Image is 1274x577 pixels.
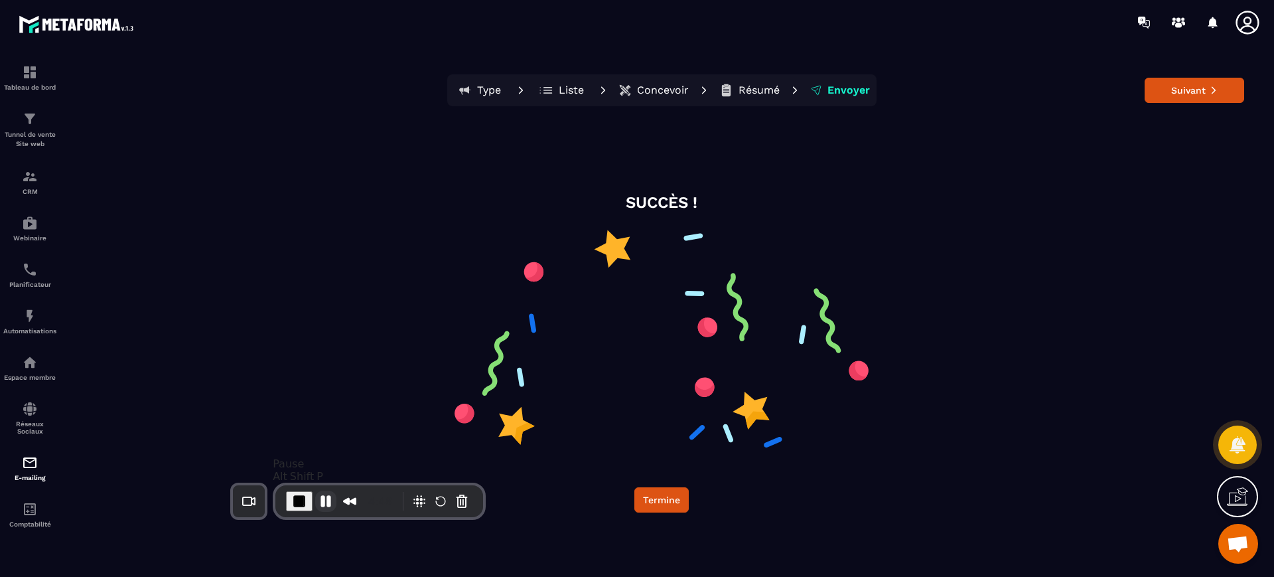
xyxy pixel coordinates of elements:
a: accountantaccountantComptabilité [3,491,56,538]
p: Réseaux Sociaux [3,420,56,435]
p: Concevoir [637,84,689,97]
img: accountant [22,501,38,517]
img: automations [22,308,38,324]
p: Envoyer [827,84,870,97]
p: Espace membre [3,374,56,381]
p: E-mailing [3,474,56,481]
img: formation [22,169,38,185]
p: Planificateur [3,281,56,288]
p: Résumé [739,84,780,97]
img: automations [22,215,38,231]
a: automationsautomationsWebinaire [3,205,56,252]
a: formationformationCRM [3,159,56,205]
p: Liste [559,84,584,97]
p: Type [477,84,501,97]
img: scheduler [22,262,38,278]
button: Termine [634,487,689,513]
a: formationformationTableau de bord [3,54,56,101]
p: Comptabilité [3,521,56,528]
img: email [22,455,38,471]
div: Ouvrir le chat [1218,524,1258,564]
img: social-network [22,401,38,417]
a: formationformationTunnel de vente Site web [3,101,56,159]
button: Suivant [1145,78,1244,103]
img: logo [19,12,138,37]
p: Webinaire [3,234,56,242]
img: formation [22,111,38,127]
img: formation [22,64,38,80]
button: Résumé [715,77,784,104]
p: Tunnel de vente Site web [3,130,56,149]
a: schedulerschedulerPlanificateur [3,252,56,298]
p: Automatisations [3,327,56,335]
a: automationsautomationsAutomatisations [3,298,56,345]
img: automations [22,355,38,371]
button: Liste [532,77,592,104]
button: Concevoir [614,77,693,104]
a: social-networksocial-networkRéseaux Sociaux [3,391,56,445]
button: Type [450,77,510,104]
button: Envoyer [806,77,874,104]
p: SUCCÈS ! [626,192,697,214]
p: CRM [3,188,56,195]
a: automationsautomationsEspace membre [3,345,56,391]
p: Tableau de bord [3,84,56,91]
a: emailemailE-mailing [3,445,56,491]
